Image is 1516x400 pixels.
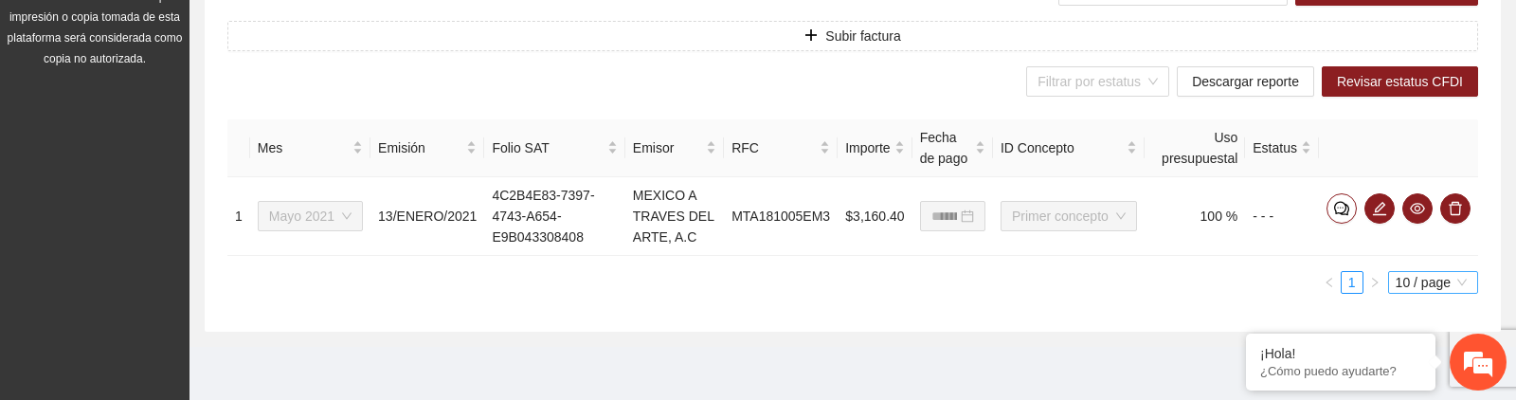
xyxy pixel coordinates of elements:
button: edit [1364,193,1395,224]
span: Importe [845,137,890,158]
textarea: Escriba su mensaje y pulse “Intro” [9,250,361,317]
button: left [1318,271,1341,294]
div: ¡Hola! [1260,346,1421,361]
span: Fecha de pago [920,127,971,169]
div: Minimizar ventana de chat en vivo [311,9,356,55]
span: Subir factura [825,26,900,46]
button: right [1363,271,1386,294]
th: Emisor [625,119,724,177]
td: $3,160.40 [838,177,911,256]
th: Fecha de pago [912,119,993,177]
span: 10 / page [1396,272,1471,293]
td: - - - [1245,177,1319,256]
li: Previous Page [1318,271,1341,294]
span: Primer concepto [1012,202,1126,230]
span: Emisión [378,137,462,158]
th: ID Concepto [993,119,1145,177]
button: Descargar reporte [1177,66,1314,97]
span: left [1324,277,1335,288]
span: eye [1403,201,1432,216]
span: Estamos en línea. [110,119,262,311]
td: 4C2B4E83-7397-4743-A654-E9B043308408 [484,177,624,256]
th: Uso presupuestal [1145,119,1245,177]
span: plus [804,28,818,44]
td: 13/ENERO/2021 [370,177,484,256]
li: Next Page [1363,271,1386,294]
button: Revisar estatus CFDI [1322,66,1478,97]
div: Chatee con nosotros ahora [99,97,318,121]
span: Emisor [633,137,702,158]
span: Mes [258,137,349,158]
span: RFC [731,137,816,158]
th: RFC [724,119,838,177]
td: MEXICO A TRAVES DEL ARTE, A.C [625,177,724,256]
span: Mayo 2021 [269,202,352,230]
th: Mes [250,119,370,177]
a: 1 [1342,272,1363,293]
span: Folio SAT [492,137,603,158]
button: plusSubir factura [227,21,1478,51]
th: Folio SAT [484,119,624,177]
th: Estatus [1245,119,1319,177]
span: Estatus [1253,137,1297,158]
span: delete [1441,201,1470,216]
button: eye [1402,193,1433,224]
span: comment [1327,201,1356,216]
span: Descargar reporte [1192,71,1299,92]
div: Page Size [1388,271,1478,294]
th: Emisión [370,119,484,177]
p: ¿Cómo puedo ayudarte? [1260,364,1421,378]
span: Revisar estatus CFDI [1337,71,1463,92]
button: comment [1326,193,1357,224]
td: 100 % [1145,177,1245,256]
td: 1 [227,177,250,256]
span: right [1369,277,1381,288]
th: Importe [838,119,911,177]
li: 1 [1341,271,1363,294]
td: MTA181005EM3 [724,177,838,256]
button: delete [1440,193,1471,224]
span: edit [1365,201,1394,216]
span: ID Concepto [1001,137,1123,158]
